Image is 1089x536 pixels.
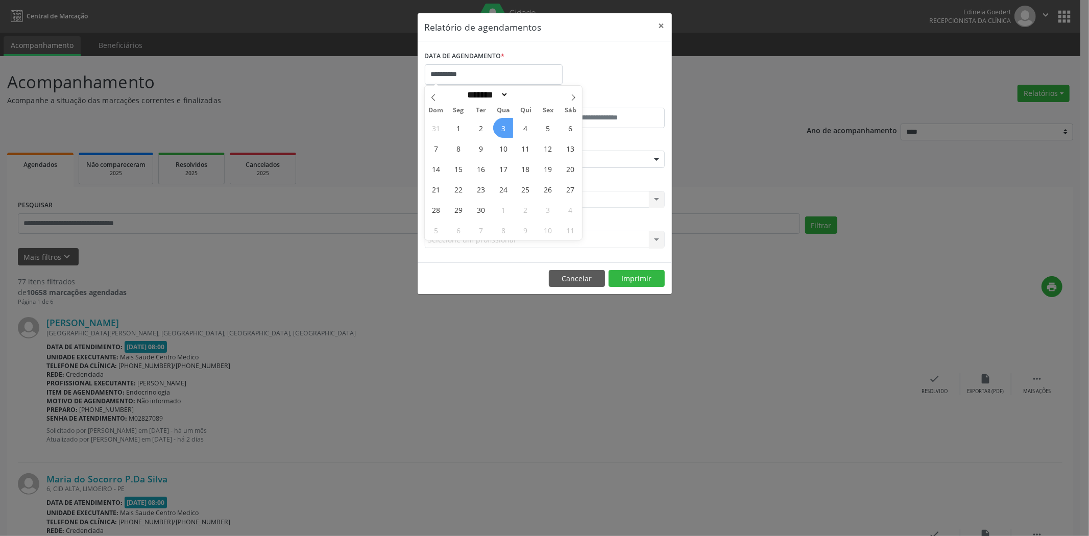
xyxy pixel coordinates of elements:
[516,138,536,158] span: Setembro 11, 2025
[426,138,446,158] span: Setembro 7, 2025
[426,118,446,138] span: Agosto 31, 2025
[426,159,446,179] span: Setembro 14, 2025
[448,159,468,179] span: Setembro 15, 2025
[448,138,468,158] span: Setembro 8, 2025
[538,220,558,240] span: Outubro 10, 2025
[464,89,509,100] select: Month
[448,200,468,220] span: Setembro 29, 2025
[561,159,580,179] span: Setembro 20, 2025
[538,200,558,220] span: Outubro 3, 2025
[493,179,513,199] span: Setembro 24, 2025
[516,220,536,240] span: Outubro 9, 2025
[516,118,536,138] span: Setembro 4, 2025
[651,13,672,38] button: Close
[561,200,580,220] span: Outubro 4, 2025
[493,138,513,158] span: Setembro 10, 2025
[425,48,505,64] label: DATA DE AGENDAMENTO
[447,107,470,114] span: Seg
[515,107,537,114] span: Qui
[561,138,580,158] span: Setembro 13, 2025
[448,220,468,240] span: Outubro 6, 2025
[493,200,513,220] span: Outubro 1, 2025
[493,118,513,138] span: Setembro 3, 2025
[561,220,580,240] span: Outubro 11, 2025
[561,179,580,199] span: Setembro 27, 2025
[426,179,446,199] span: Setembro 21, 2025
[549,270,605,287] button: Cancelar
[561,118,580,138] span: Setembro 6, 2025
[516,159,536,179] span: Setembro 18, 2025
[471,220,491,240] span: Outubro 7, 2025
[492,107,515,114] span: Qua
[560,107,582,114] span: Sáb
[471,159,491,179] span: Setembro 16, 2025
[547,92,665,108] label: ATÉ
[426,220,446,240] span: Outubro 5, 2025
[471,179,491,199] span: Setembro 23, 2025
[538,179,558,199] span: Setembro 26, 2025
[538,118,558,138] span: Setembro 5, 2025
[609,270,665,287] button: Imprimir
[538,138,558,158] span: Setembro 12, 2025
[538,159,558,179] span: Setembro 19, 2025
[470,107,492,114] span: Ter
[493,220,513,240] span: Outubro 8, 2025
[448,118,468,138] span: Setembro 1, 2025
[448,179,468,199] span: Setembro 22, 2025
[425,107,447,114] span: Dom
[471,200,491,220] span: Setembro 30, 2025
[537,107,560,114] span: Sex
[516,179,536,199] span: Setembro 25, 2025
[471,138,491,158] span: Setembro 9, 2025
[493,159,513,179] span: Setembro 17, 2025
[425,20,542,34] h5: Relatório de agendamentos
[509,89,542,100] input: Year
[426,200,446,220] span: Setembro 28, 2025
[471,118,491,138] span: Setembro 2, 2025
[516,200,536,220] span: Outubro 2, 2025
